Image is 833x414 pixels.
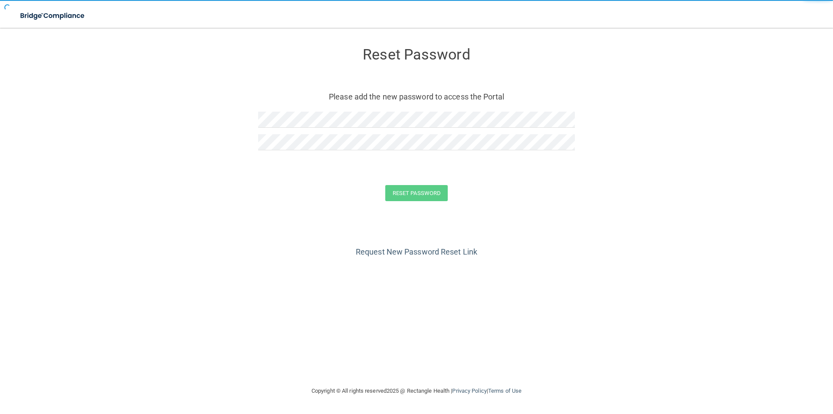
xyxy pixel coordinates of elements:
[258,46,575,63] h3: Reset Password
[258,377,575,405] div: Copyright © All rights reserved 2025 @ Rectangle Health | |
[452,388,486,394] a: Privacy Policy
[265,89,568,104] p: Please add the new password to access the Portal
[13,7,93,25] img: bridge_compliance_login_screen.278c3ca4.svg
[385,185,448,201] button: Reset Password
[488,388,521,394] a: Terms of Use
[356,247,477,256] a: Request New Password Reset Link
